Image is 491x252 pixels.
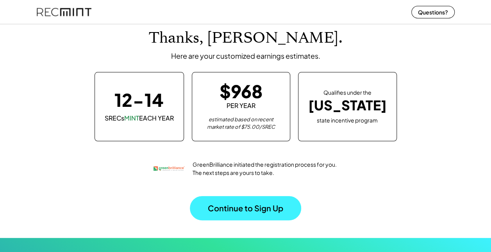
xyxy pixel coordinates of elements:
div: state incentive program [317,115,378,124]
div: PER YEAR [227,101,255,110]
div: GreenBrilliance initiated the registration process for you. The next steps are yours to take. [193,160,337,177]
button: Continue to Sign Up [190,196,301,220]
div: $968 [220,82,262,100]
img: greenbrilliance.png [154,153,185,184]
font: MINT [124,114,139,122]
div: 12-14 [114,91,164,108]
button: Questions? [411,6,455,18]
div: estimated based on recent market rate of $75.00/SREC [202,116,280,131]
div: SRECs EACH YEAR [105,114,174,122]
div: [US_STATE] [308,97,387,113]
div: Qualifies under the [323,89,371,97]
h1: Thanks, [PERSON_NAME]. [149,29,343,47]
img: recmint-logotype%403x%20%281%29.jpeg [37,2,91,22]
div: Here are your customized earnings estimates. [171,51,320,60]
